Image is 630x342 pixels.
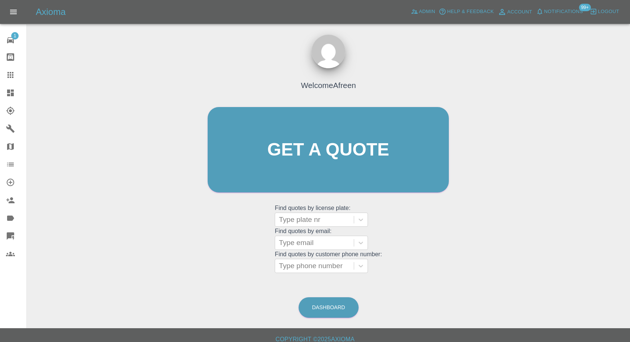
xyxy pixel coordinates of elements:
button: Open drawer [4,3,22,21]
grid: Find quotes by license plate: [275,205,382,227]
span: 99+ [579,4,591,11]
span: Help & Feedback [447,7,494,16]
button: Logout [588,6,621,18]
grid: Find quotes by email: [275,228,382,250]
span: Logout [598,7,619,16]
a: Dashboard [299,297,359,318]
a: Account [496,6,534,18]
span: 1 [11,32,19,40]
a: Get a quote [208,107,449,192]
button: Help & Feedback [437,6,495,18]
span: Admin [419,7,435,16]
span: Notifications [544,7,583,16]
button: Notifications [534,6,585,18]
img: ... [312,35,345,68]
span: Account [507,8,532,16]
h5: Axioma [36,6,66,18]
a: Admin [409,6,437,18]
h4: Welcome Afreen [301,79,356,91]
grid: Find quotes by customer phone number: [275,251,382,273]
